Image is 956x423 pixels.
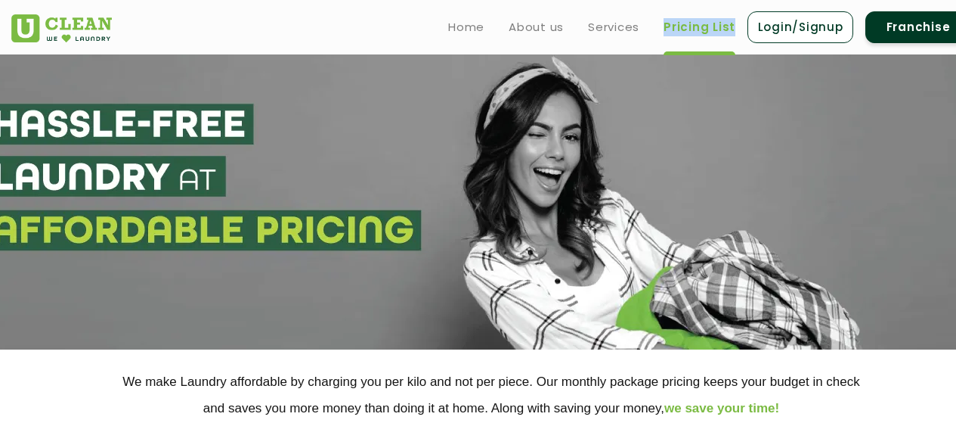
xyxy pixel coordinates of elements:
[11,14,112,42] img: UClean Laundry and Dry Cleaning
[664,18,735,36] a: Pricing List
[664,401,779,415] span: we save your time!
[747,11,853,43] a: Login/Signup
[588,18,639,36] a: Services
[448,18,484,36] a: Home
[509,18,564,36] a: About us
